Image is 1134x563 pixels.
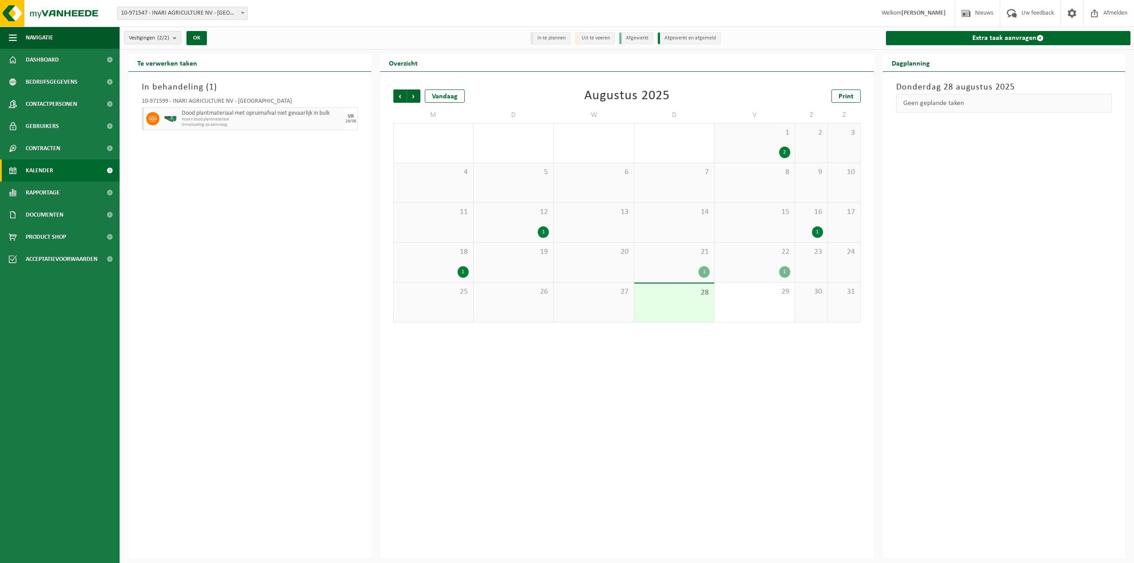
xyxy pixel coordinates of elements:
span: Kalender [26,159,53,182]
div: Vandaag [425,89,465,103]
h2: Te verwerken taken [128,54,206,71]
strong: [PERSON_NAME] [901,10,946,16]
td: M [393,107,474,123]
span: 14 [639,207,710,217]
span: 3 [832,128,856,138]
span: 26 [478,287,549,297]
td: V [715,107,795,123]
span: 8 [719,167,790,177]
div: 10-971599 - INARI AGRICULTURE NV - [GEOGRAPHIC_DATA] [142,98,358,107]
span: Contracten [26,137,60,159]
li: In te plannen [531,32,571,44]
div: VR [348,114,354,119]
h3: In behandeling ( ) [142,81,358,94]
div: 29/08 [346,119,356,124]
td: Z [795,107,828,123]
span: 10-971547 - INARI AGRICULTURE NV - DEINZE [117,7,248,20]
button: Vestigingen(2/2) [124,31,181,44]
span: 20 [558,247,629,257]
span: 31 [832,287,856,297]
span: 16 [800,207,823,217]
span: Dood plantmateriaal met opruimafval niet gevaarlijk in bulk [182,110,342,117]
span: 25 [398,287,469,297]
h2: Overzicht [380,54,427,71]
div: 1 [699,266,710,278]
td: D [634,107,715,123]
span: 21 [639,247,710,257]
li: Afgewerkt en afgemeld [658,32,721,44]
div: 1 [812,226,823,238]
span: 30 [800,287,823,297]
span: Dashboard [26,49,59,71]
a: Print [831,89,861,103]
td: Z [828,107,861,123]
span: 12 [478,207,549,217]
div: 2 [779,147,790,158]
span: 17 [832,207,856,217]
span: 1 [209,83,214,92]
span: Product Shop [26,226,66,248]
span: 2 [800,128,823,138]
span: Hookx dood plantmateriaal [182,117,342,122]
a: Extra taak aanvragen [886,31,1131,45]
span: 7 [639,167,710,177]
span: 5 [478,167,549,177]
span: 18 [398,247,469,257]
div: 1 [779,266,790,278]
span: 1 [719,128,790,138]
span: 22 [719,247,790,257]
span: Volgende [407,89,420,103]
h2: Dagplanning [883,54,939,71]
button: OK [186,31,207,45]
span: 6 [558,167,629,177]
td: D [474,107,554,123]
span: Bedrijfsgegevens [26,71,78,93]
div: Augustus 2025 [584,89,670,103]
span: 9 [800,167,823,177]
span: 29 [719,287,790,297]
span: Contactpersonen [26,93,77,115]
span: Acceptatievoorwaarden [26,248,97,270]
li: Afgewerkt [619,32,653,44]
span: 27 [558,287,629,297]
span: Vorige [393,89,407,103]
div: Geen geplande taken [896,94,1112,113]
span: Rapportage [26,182,60,204]
h3: Donderdag 28 augustus 2025 [896,81,1112,94]
count: (2/2) [157,35,169,41]
span: 28 [639,288,710,298]
li: Uit te voeren [575,32,615,44]
div: 1 [458,266,469,278]
span: 23 [800,247,823,257]
span: Navigatie [26,27,53,49]
span: 11 [398,207,469,217]
span: Print [839,93,854,100]
span: 10 [832,167,856,177]
span: 13 [558,207,629,217]
span: 15 [719,207,790,217]
span: 4 [398,167,469,177]
span: 24 [832,247,856,257]
span: Documenten [26,204,63,226]
span: Vestigingen [129,31,169,45]
img: HK-RS-14-GN-00 [164,116,177,122]
td: W [554,107,634,123]
span: 10-971547 - INARI AGRICULTURE NV - DEINZE [117,7,247,19]
div: 1 [538,226,549,238]
span: Omwisseling op aanvraag [182,122,342,128]
span: 19 [478,247,549,257]
span: Gebruikers [26,115,59,137]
